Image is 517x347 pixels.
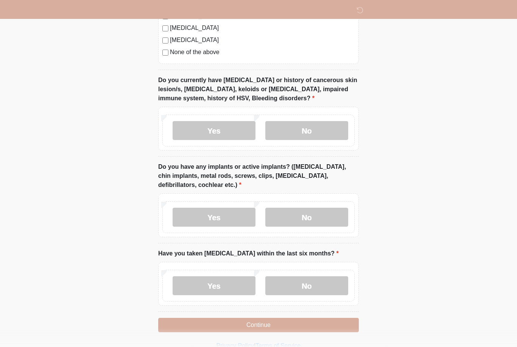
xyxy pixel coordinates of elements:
label: No [265,121,348,140]
label: Do you have any implants or active implants? ([MEDICAL_DATA], chin implants, metal rods, screws, ... [158,162,359,190]
input: [MEDICAL_DATA] [162,25,168,31]
label: None of the above [170,48,355,57]
input: None of the above [162,50,168,56]
label: [MEDICAL_DATA] [170,36,355,45]
label: Yes [173,208,255,227]
label: Have you taken [MEDICAL_DATA] within the last six months? [158,249,339,258]
input: [MEDICAL_DATA] [162,37,168,44]
label: Yes [173,276,255,295]
label: Yes [173,121,255,140]
img: DM Wellness & Aesthetics Logo [151,6,160,15]
label: Do you currently have [MEDICAL_DATA] or history of cancerous skin lesion/s, [MEDICAL_DATA], keloi... [158,76,359,103]
label: No [265,208,348,227]
label: [MEDICAL_DATA] [170,23,355,33]
label: No [265,276,348,295]
button: Continue [158,318,359,332]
